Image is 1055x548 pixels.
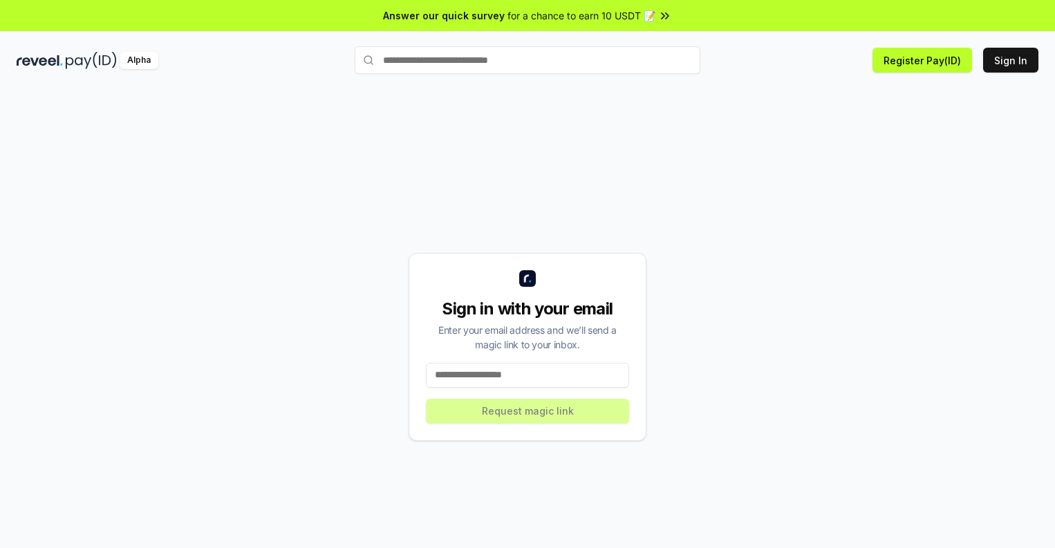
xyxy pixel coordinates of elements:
img: logo_small [519,270,536,287]
div: Sign in with your email [426,298,629,320]
span: for a chance to earn 10 USDT 📝 [507,8,655,23]
button: Sign In [983,48,1038,73]
img: pay_id [66,52,117,69]
div: Alpha [120,52,158,69]
img: reveel_dark [17,52,63,69]
div: Enter your email address and we’ll send a magic link to your inbox. [426,323,629,352]
button: Register Pay(ID) [872,48,972,73]
span: Answer our quick survey [383,8,505,23]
